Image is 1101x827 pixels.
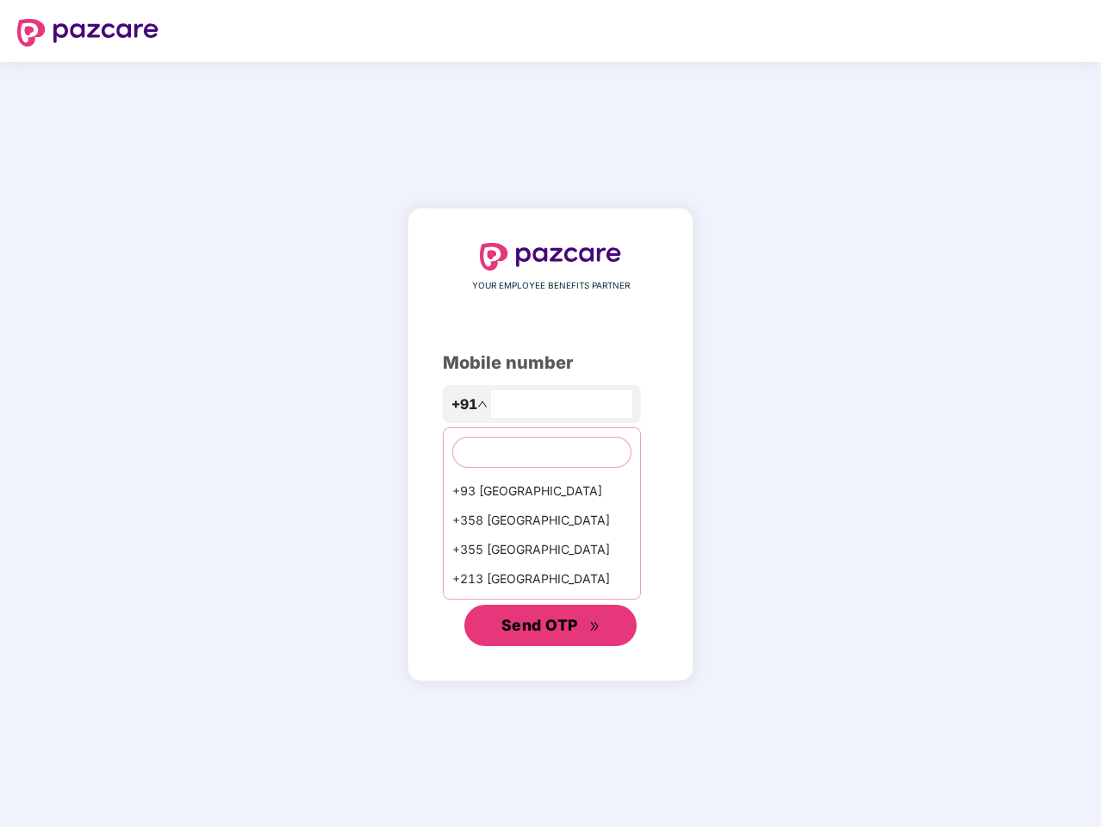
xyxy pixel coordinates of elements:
span: double-right [589,621,600,632]
span: +91 [451,394,477,415]
div: +1684 AmericanSamoa [444,594,640,623]
div: Mobile number [443,350,658,376]
span: Send OTP [501,616,578,634]
span: YOUR EMPLOYEE BENEFITS PARTNER [472,279,630,293]
img: logo [17,19,159,47]
div: +355 [GEOGRAPHIC_DATA] [444,535,640,564]
div: +213 [GEOGRAPHIC_DATA] [444,564,640,594]
span: up [477,399,488,409]
img: logo [480,243,621,270]
div: +358 [GEOGRAPHIC_DATA] [444,506,640,535]
button: Send OTPdouble-right [464,605,637,646]
div: +93 [GEOGRAPHIC_DATA] [444,476,640,506]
